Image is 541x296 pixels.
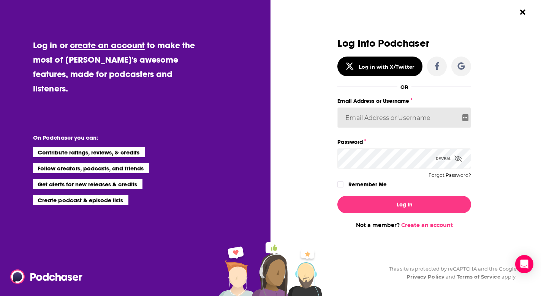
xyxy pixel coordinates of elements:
[337,96,471,106] label: Email Address or Username
[401,222,453,228] a: Create an account
[33,163,149,173] li: Follow creators, podcasts, and friends
[337,196,471,213] button: Log In
[70,40,145,50] a: create an account
[337,107,471,128] input: Email Address or Username
[33,134,185,141] li: On Podchaser you can:
[515,255,533,273] div: Open Intercom Messenger
[337,57,422,76] button: Log in with X/Twitter
[429,173,471,178] button: Forgot Password?
[407,274,445,280] a: Privacy Policy
[400,84,408,90] div: OR
[337,222,471,228] div: Not a member?
[359,64,414,70] div: Log in with X/Twitter
[383,265,517,281] div: This site is protected by reCAPTCHA and the Google and apply.
[348,179,387,189] label: Remember Me
[10,269,83,284] img: Podchaser - Follow, Share and Rate Podcasts
[33,179,142,189] li: Get alerts for new releases & credits
[516,5,530,19] button: Close Button
[337,38,471,49] h3: Log Into Podchaser
[436,148,462,169] div: Reveal
[457,274,500,280] a: Terms of Service
[33,147,145,157] li: Contribute ratings, reviews, & credits
[33,195,128,205] li: Create podcast & episode lists
[337,137,471,147] label: Password
[10,269,77,284] a: Podchaser - Follow, Share and Rate Podcasts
